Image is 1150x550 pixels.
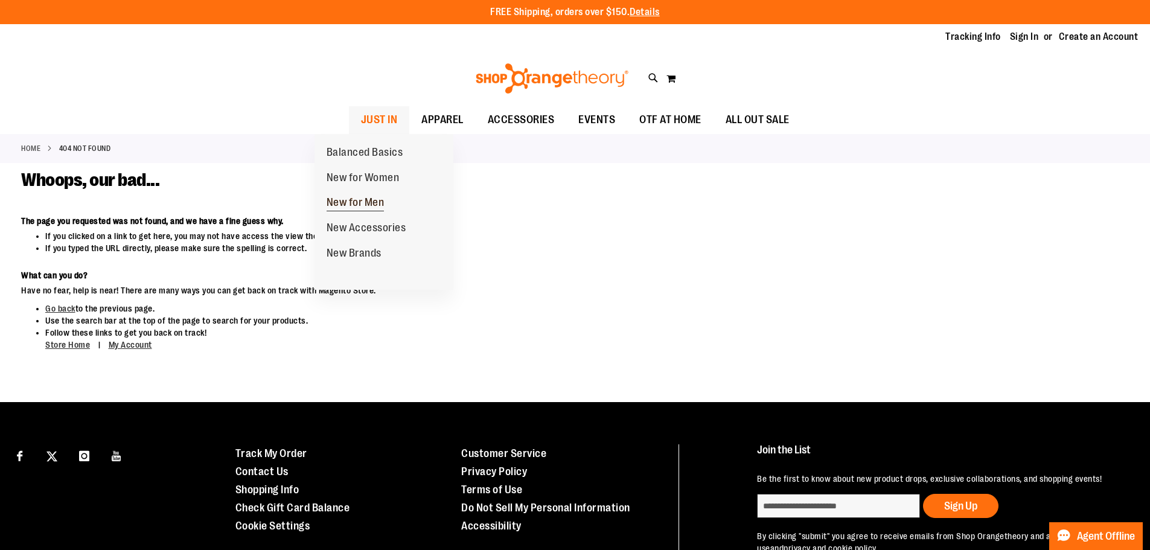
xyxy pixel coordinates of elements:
[21,269,898,281] dt: What can you do?
[45,242,898,254] li: If you typed the URL directly, please make sure the spelling is correct.
[361,106,398,133] span: JUST IN
[757,494,920,518] input: enter email
[235,520,310,532] a: Cookie Settings
[1010,30,1039,43] a: Sign In
[461,447,546,459] a: Customer Service
[461,484,522,496] a: Terms of Use
[488,106,555,133] span: ACCESSORIES
[327,196,385,211] span: New for Men
[757,444,1122,467] h4: Join the List
[578,106,615,133] span: EVENTS
[944,500,977,512] span: Sign Up
[1077,531,1135,542] span: Agent Offline
[9,444,30,465] a: Visit our Facebook page
[45,315,898,327] li: Use the search bar at the top of the page to search for your products.
[235,484,299,496] a: Shopping Info
[474,63,630,94] img: Shop Orangetheory
[45,304,75,313] a: Go back
[21,215,898,227] dt: The page you requested was not found, and we have a fine guess why.
[106,444,127,465] a: Visit our Youtube page
[21,284,898,296] dd: Have no fear, help is near! There are many ways you can get back on track with Magento Store.
[59,143,111,154] strong: 404 Not Found
[92,334,107,356] span: |
[21,143,40,154] a: Home
[461,465,527,478] a: Privacy Policy
[45,327,898,351] li: Follow these links to get you back on track!
[421,106,464,133] span: APPAREL
[327,146,403,161] span: Balanced Basics
[945,30,1001,43] a: Tracking Info
[46,451,57,462] img: Twitter
[461,520,522,532] a: Accessibility
[461,502,630,514] a: Do Not Sell My Personal Information
[490,5,660,19] p: FREE Shipping, orders over $150.
[235,502,350,514] a: Check Gift Card Balance
[74,444,95,465] a: Visit our Instagram page
[327,222,406,237] span: New Accessories
[235,447,307,459] a: Track My Order
[1059,30,1139,43] a: Create an Account
[235,465,289,478] a: Contact Us
[327,247,382,262] span: New Brands
[42,444,63,465] a: Visit our X page
[45,230,898,242] li: If you clicked on a link to get here, you may not have access the view the webpage, or the link i...
[639,106,701,133] span: OTF AT HOME
[1049,522,1143,550] button: Agent Offline
[109,340,152,350] a: My Account
[923,494,998,518] button: Sign Up
[757,473,1122,485] p: Be the first to know about new product drops, exclusive collaborations, and shopping events!
[45,302,898,315] li: to the previous page.
[726,106,790,133] span: ALL OUT SALE
[45,340,90,350] a: Store Home
[327,171,400,187] span: New for Women
[630,7,660,18] a: Details
[21,170,159,190] span: Whoops, our bad...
